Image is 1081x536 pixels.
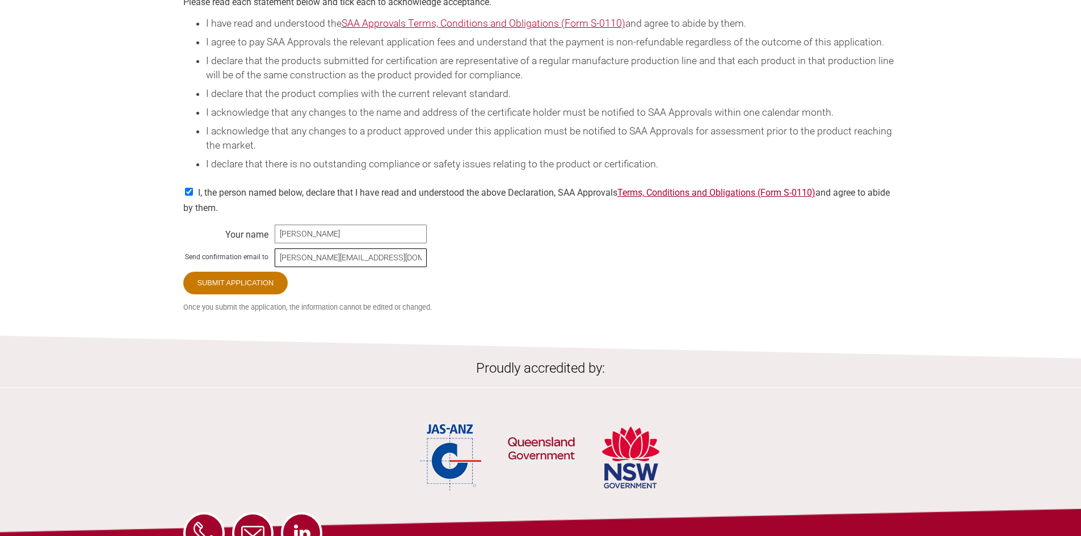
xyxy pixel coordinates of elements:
img: JAS-ANZ [420,422,482,493]
div: I, the person named below, declare that I have read and understood the above Declaration, SAA App... [183,180,898,213]
input: Submit Application [183,272,288,294]
div: Send confirmation email to [183,250,268,261]
a: Terms, Conditions and Obligations (Form S-0110) [617,187,815,198]
li: I have read and understood the and agree to abide by them. [206,16,898,31]
li: I agree to pay SAA Approvals the relevant application fees and understand that the payment is non... [206,35,898,49]
small: Once you submit the application, the information cannot be edited or changed. [183,303,898,311]
li: I acknowledge that any changes to the name and address of the certificate holder must be notified... [206,105,898,120]
li: I acknowledge that any changes to a product approved under this application must be notified to S... [206,124,898,153]
li: I declare that the product complies with the current relevant standard. [206,87,898,101]
img: QLD Government [507,408,575,493]
div: Your name [183,226,268,238]
li: I declare that there is no outstanding compliance or safety issues relating to the product or cer... [206,157,898,171]
a: SAA Approvals Terms, Conditions and Obligations (Form S-0110) [342,18,625,29]
li: I declare that the products submitted for certification are representative of a regular manufactu... [206,54,898,82]
img: NSW Government [600,422,661,493]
